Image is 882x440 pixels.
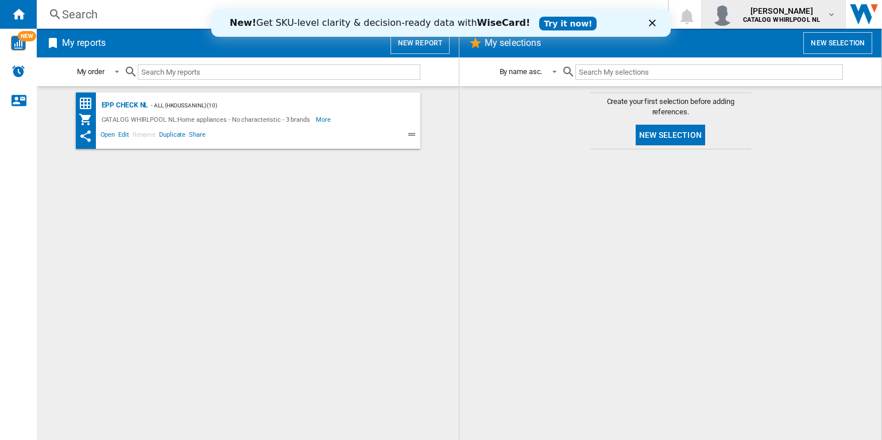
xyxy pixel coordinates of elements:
[590,97,751,117] span: Create your first selection before adding references.
[157,129,187,143] span: Duplicate
[18,31,36,41] span: NEW
[79,129,92,143] ng-md-icon: This report has been shared with you
[711,3,734,26] img: profile.jpg
[138,64,420,80] input: Search My reports
[743,5,820,17] span: [PERSON_NAME]
[79,97,99,111] div: Price Matrix
[575,64,842,80] input: Search My selections
[438,10,449,17] div: Close
[117,129,131,143] span: Edit
[11,36,26,51] img: wise-card.svg
[187,129,207,143] span: Share
[99,113,316,126] div: CATALOG WHIRLPOOL NL:Home appliances - No characteristic - 3 brands
[11,64,25,78] img: alerts-logo.svg
[743,16,820,24] b: CATALOG WHIRLPOOL NL
[500,67,543,76] div: By name asc.
[60,32,108,54] h2: My reports
[482,32,543,54] h2: My selections
[62,6,638,22] div: Search
[148,98,397,113] div: - ALL (hkoussaninl) (10)
[390,32,450,54] button: New report
[316,113,332,126] span: More
[99,129,117,143] span: Open
[99,98,149,113] div: EPP check NL
[77,67,105,76] div: My order
[803,32,872,54] button: New selection
[131,129,157,143] span: Rename
[211,9,671,37] iframe: Intercom live chat banner
[636,125,705,145] button: New selection
[79,113,99,126] div: My Assortment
